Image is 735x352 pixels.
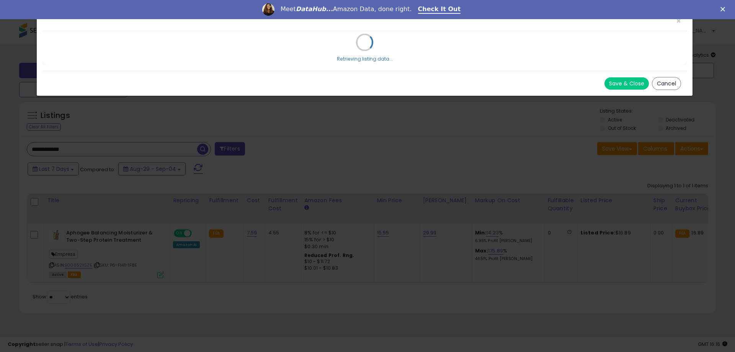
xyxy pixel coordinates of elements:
i: DataHub... [296,5,333,13]
div: Close [720,7,728,11]
div: Retrieving listing data... [337,56,393,62]
a: Check It Out [418,5,461,14]
span: × [676,15,681,26]
div: Meet Amazon Data, done right. [281,5,412,13]
button: Save & Close [604,77,649,90]
button: Cancel [652,77,681,90]
img: Profile image for Georgie [262,3,274,16]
